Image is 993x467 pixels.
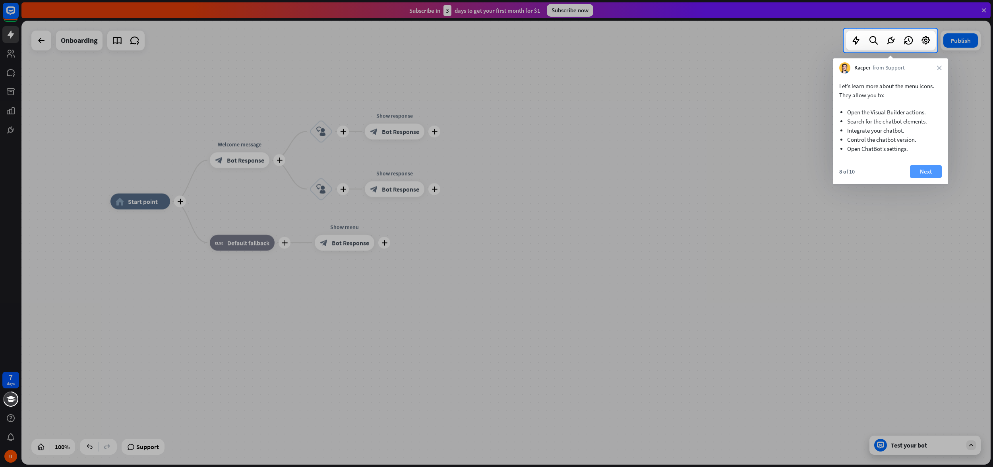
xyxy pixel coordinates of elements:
[910,165,942,178] button: Next
[839,81,942,100] p: Let’s learn more about the menu icons. They allow you to:
[839,168,855,175] div: 8 of 10
[847,108,934,117] li: Open the Visual Builder actions.
[847,117,934,126] li: Search for the chatbot elements.
[873,64,905,72] span: from Support
[937,66,942,70] i: close
[854,64,871,72] span: Kacper
[847,144,934,153] li: Open ChatBot’s settings.
[6,3,30,27] button: Open LiveChat chat widget
[847,126,934,135] li: Integrate your chatbot.
[847,135,934,144] li: Control the chatbot version.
